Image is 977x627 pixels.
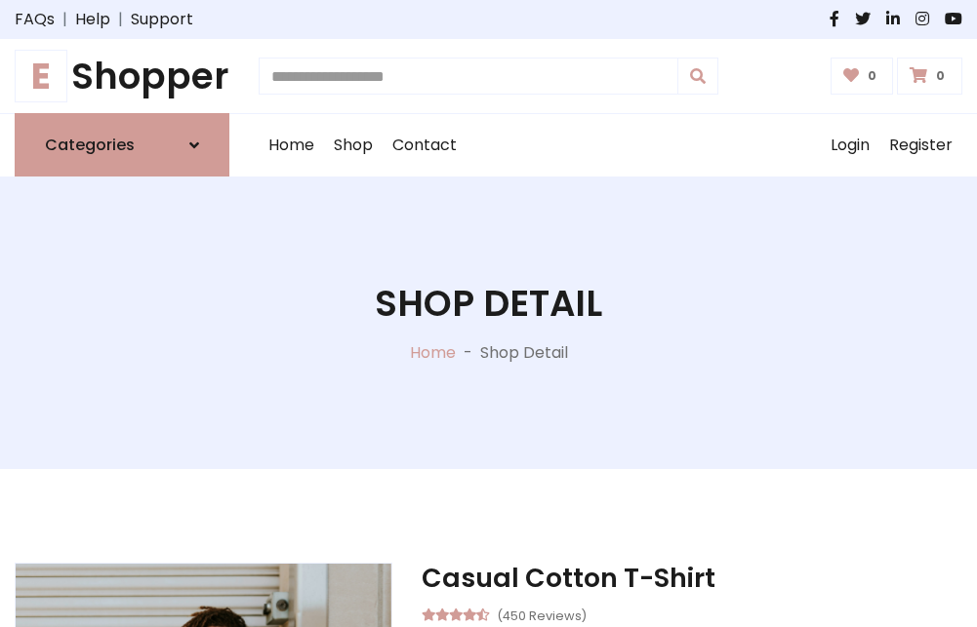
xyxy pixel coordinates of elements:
a: Contact [383,114,467,176]
span: E [15,50,67,102]
a: 0 [831,58,894,95]
a: Home [410,341,456,364]
span: 0 [931,67,950,85]
h1: Shop Detail [375,282,602,325]
h3: Casual Cotton T-Shirt [422,563,962,594]
a: FAQs [15,8,55,31]
a: Home [259,114,324,176]
span: 0 [863,67,881,85]
h1: Shopper [15,55,229,98]
p: Shop Detail [480,341,568,365]
a: Help [75,8,110,31]
a: EShopper [15,55,229,98]
small: (450 Reviews) [497,603,587,626]
h6: Categories [45,136,135,154]
a: Login [821,114,879,176]
a: Support [131,8,193,31]
p: - [456,341,480,365]
a: Register [879,114,962,176]
span: | [110,8,131,31]
a: Categories [15,113,229,176]
a: Shop [324,114,383,176]
a: 0 [897,58,962,95]
span: | [55,8,75,31]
